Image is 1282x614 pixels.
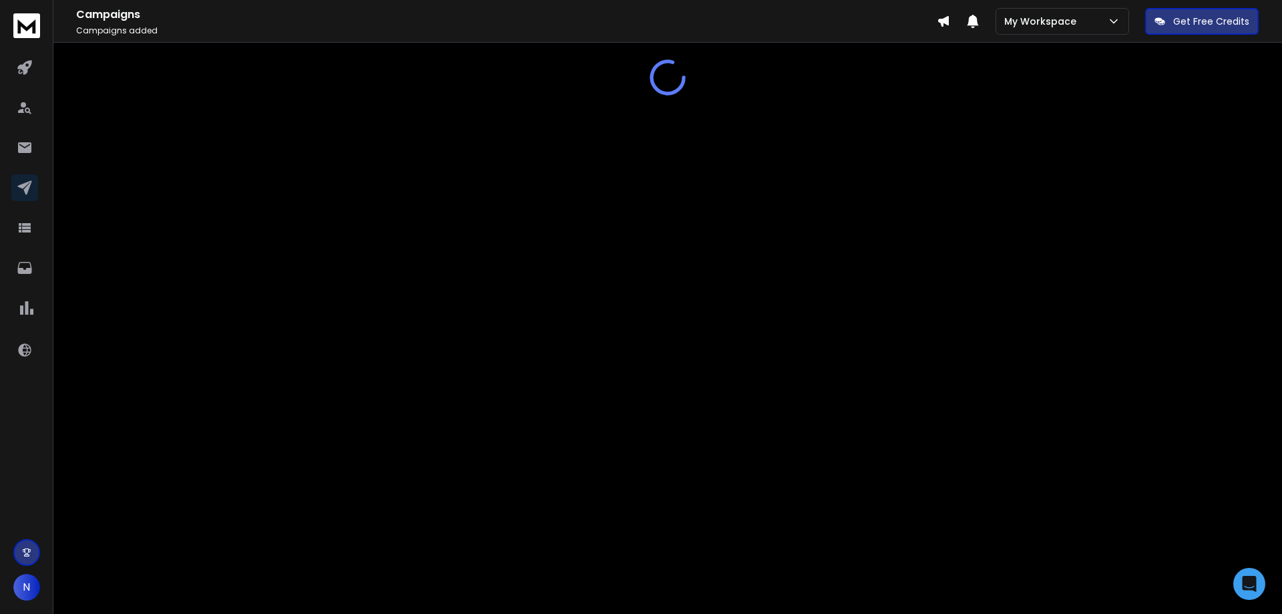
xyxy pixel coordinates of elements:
h1: Campaigns [76,7,937,23]
button: N [13,574,40,601]
p: My Workspace [1004,15,1082,28]
img: logo [13,13,40,38]
p: Campaigns added [76,25,937,36]
p: Get Free Credits [1173,15,1249,28]
button: Get Free Credits [1145,8,1259,35]
div: Open Intercom Messenger [1233,568,1265,600]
